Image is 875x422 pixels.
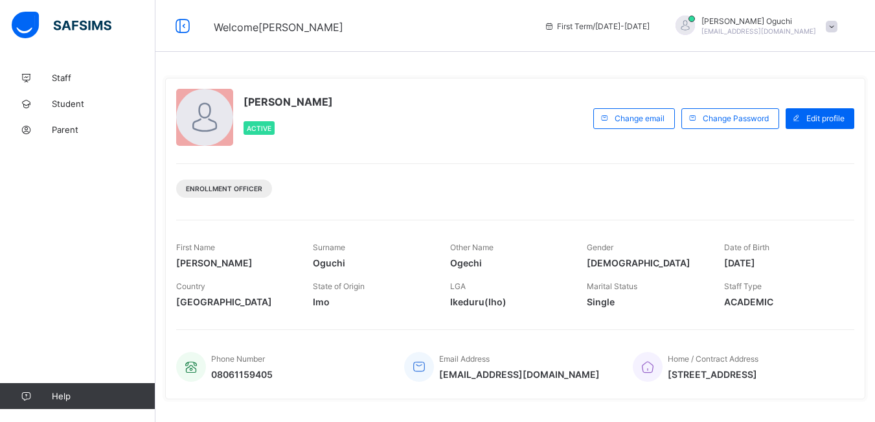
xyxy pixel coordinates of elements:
span: Staff Type [724,281,762,291]
span: Email Address [439,354,490,364]
span: Phone Number [211,354,265,364]
span: Ogechi [450,257,567,268]
span: Surname [313,242,345,252]
span: Enrollment Officer [186,185,262,193]
span: Active [247,124,271,132]
span: Parent [52,124,155,135]
img: safsims [12,12,111,39]
span: [EMAIL_ADDRESS][DOMAIN_NAME] [701,27,816,35]
span: Edit profile [806,113,845,123]
span: [EMAIL_ADDRESS][DOMAIN_NAME] [439,369,600,380]
span: Imo [313,296,430,307]
span: [DATE] [724,257,841,268]
span: Marital Status [587,281,637,291]
span: Change Password [703,113,769,123]
span: [PERSON_NAME] [176,257,293,268]
span: Welcome [PERSON_NAME] [214,21,343,34]
span: [PERSON_NAME] [244,95,333,108]
span: session/term information [544,21,650,31]
span: 08061159405 [211,369,273,380]
span: [DEMOGRAPHIC_DATA] [587,257,704,268]
div: ChristinaOguchi [663,16,844,37]
span: State of Origin [313,281,365,291]
span: Gender [587,242,613,252]
span: First Name [176,242,215,252]
span: [STREET_ADDRESS] [668,369,758,380]
span: Help [52,391,155,401]
span: Other Name [450,242,494,252]
span: Oguchi [313,257,430,268]
span: Single [587,296,704,307]
span: Ikeduru(Iho) [450,296,567,307]
span: Home / Contract Address [668,354,758,364]
span: [GEOGRAPHIC_DATA] [176,296,293,307]
span: Date of Birth [724,242,769,252]
span: Student [52,99,155,109]
span: LGA [450,281,466,291]
span: Staff [52,73,155,83]
span: ACADEMIC [724,296,841,307]
span: Change email [615,113,665,123]
span: Country [176,281,205,291]
span: [PERSON_NAME] Oguchi [701,16,816,26]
